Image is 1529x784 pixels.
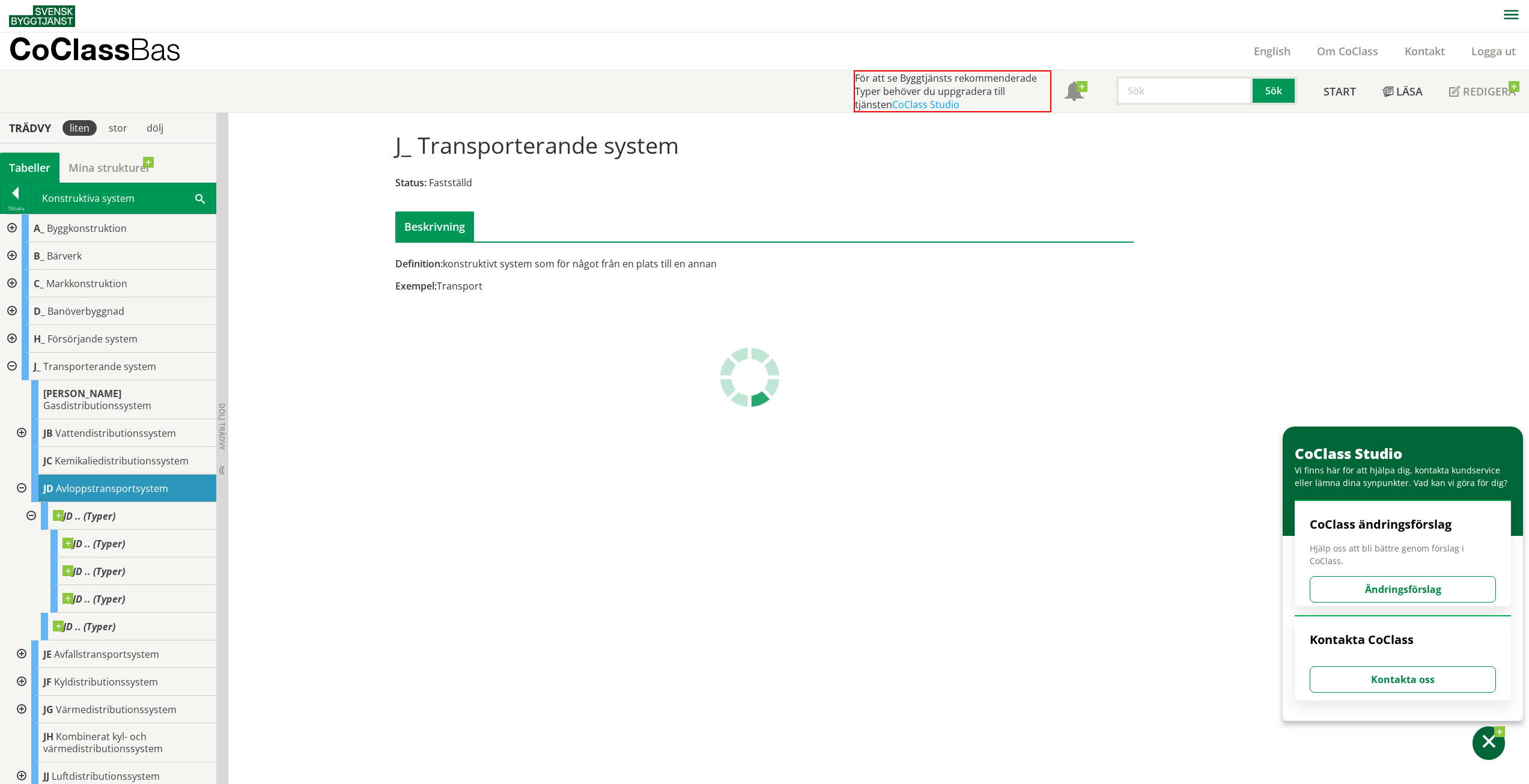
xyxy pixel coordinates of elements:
span: JD .. (Typer) [53,621,115,633]
a: English [1241,44,1304,58]
a: CoClassBas [9,32,207,70]
img: Svensk Byggtjänst [9,5,75,27]
span: Bärverk [47,249,82,263]
button: Ändringsförslag [1310,576,1496,603]
span: JH [43,730,53,743]
span: H_ [34,332,45,345]
div: Konstruktiva system [31,183,216,213]
span: Vattendistributionssystem [55,427,176,440]
a: Kontakta oss [1310,673,1496,686]
span: Läsa [1396,84,1423,99]
span: D_ [34,305,45,318]
span: Försörjande system [47,332,138,345]
div: Gå till informationssidan för CoClass Studio [29,558,216,585]
span: Kemikaliedistributionssystem [55,454,189,467]
span: Bas [130,31,181,67]
div: liten [62,120,97,136]
span: Luftdistributionssystem [52,770,160,783]
a: Start [1310,70,1369,112]
h1: J_ Transporterande system [395,132,679,158]
div: Gå till informationssidan för CoClass Studio [10,447,216,475]
span: Gasdistributionssystem [43,399,151,412]
div: Gå till informationssidan för CoClass Studio [29,585,216,613]
a: Kontakt [1391,44,1458,58]
span: Kyldistributionssystem [54,675,158,688]
div: stor [102,120,135,136]
h4: CoClass ändringsförslag [1310,517,1496,532]
span: Exempel: [395,279,437,293]
button: Kontakta oss [1310,666,1496,693]
span: JD .. (Typer) [53,510,115,522]
div: För att se Byggtjänsts rekommenderade Typer behöver du uppgradera till tjänsten [854,70,1051,112]
div: Gå till informationssidan för CoClass Studio [10,419,216,447]
span: Kombinerat kyl- och värmedistributionssystem [43,730,163,755]
span: JD .. (Typer) [62,565,125,577]
img: Laddar [720,347,780,407]
div: konstruktivt system som för något från en plats till en annan [395,257,881,270]
p: CoClass [9,42,181,56]
span: Fastställd [429,176,472,189]
span: Avloppstransportsystem [56,482,168,495]
span: JD .. (Typer) [62,593,125,605]
span: Värmedistributionssystem [56,703,177,716]
div: Gå till informationssidan för CoClass Studio [10,696,216,723]
span: Transporterande system [43,360,156,373]
span: Status: [395,176,427,189]
a: Mina strukturer [59,153,160,183]
input: Sök [1116,76,1253,105]
div: Beskrivning [395,211,474,242]
div: Vi finns här för att hjälpa dig, kontakta kundservice eller lämna dina synpunkter. Vad kan vi gör... [1295,464,1517,489]
span: Definition: [395,257,443,270]
span: JG [43,703,53,716]
span: JD .. (Typer) [62,538,125,550]
a: CoClass Studio [892,98,959,111]
div: Gå till informationssidan för CoClass Studio [29,530,216,558]
span: JC [43,454,52,467]
span: J_ [34,360,41,373]
span: Sök i tabellen [195,192,205,204]
span: C_ [34,277,44,290]
span: A_ [34,222,44,235]
div: Gå till informationssidan för CoClass Studio [10,475,216,640]
div: Gå till informationssidan för CoClass Studio [19,613,216,640]
h4: Kontakta CoClass [1310,632,1496,648]
span: Avfallstransportsystem [54,648,159,661]
span: JE [43,648,52,661]
a: Läsa [1369,70,1436,112]
a: Logga ut [1458,44,1529,58]
span: Redigera [1463,84,1516,99]
span: B_ [34,249,44,263]
span: Markkonstruktion [46,277,127,290]
div: Tillbaka [1,204,31,213]
a: Om CoClass [1304,44,1391,58]
button: Sök [1253,76,1297,105]
div: Gå till informationssidan för CoClass Studio [10,380,216,419]
span: Dölj trädvy [217,403,227,450]
span: JD [43,482,53,495]
div: Gå till informationssidan för CoClass Studio [10,640,216,668]
span: [PERSON_NAME] [43,387,121,400]
div: Gå till informationssidan för CoClass Studio [10,723,216,762]
span: Notifikationer [1065,83,1084,102]
span: JJ [43,770,49,783]
div: Trädvy [2,121,58,135]
a: Redigera [1436,70,1529,112]
span: CoClass Studio [1295,443,1402,463]
span: JF [43,675,52,688]
div: Gå till informationssidan för CoClass Studio [10,668,216,696]
span: Byggkonstruktion [47,222,127,235]
span: Hjälp oss att bli bättre genom förslag i CoClass. [1310,542,1496,567]
span: Start [1324,84,1356,99]
div: Gå till informationssidan för CoClass Studio [19,502,216,613]
span: JB [43,427,53,440]
div: Transport [395,279,881,293]
div: dölj [139,120,171,136]
span: Banöverbyggnad [47,305,124,318]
